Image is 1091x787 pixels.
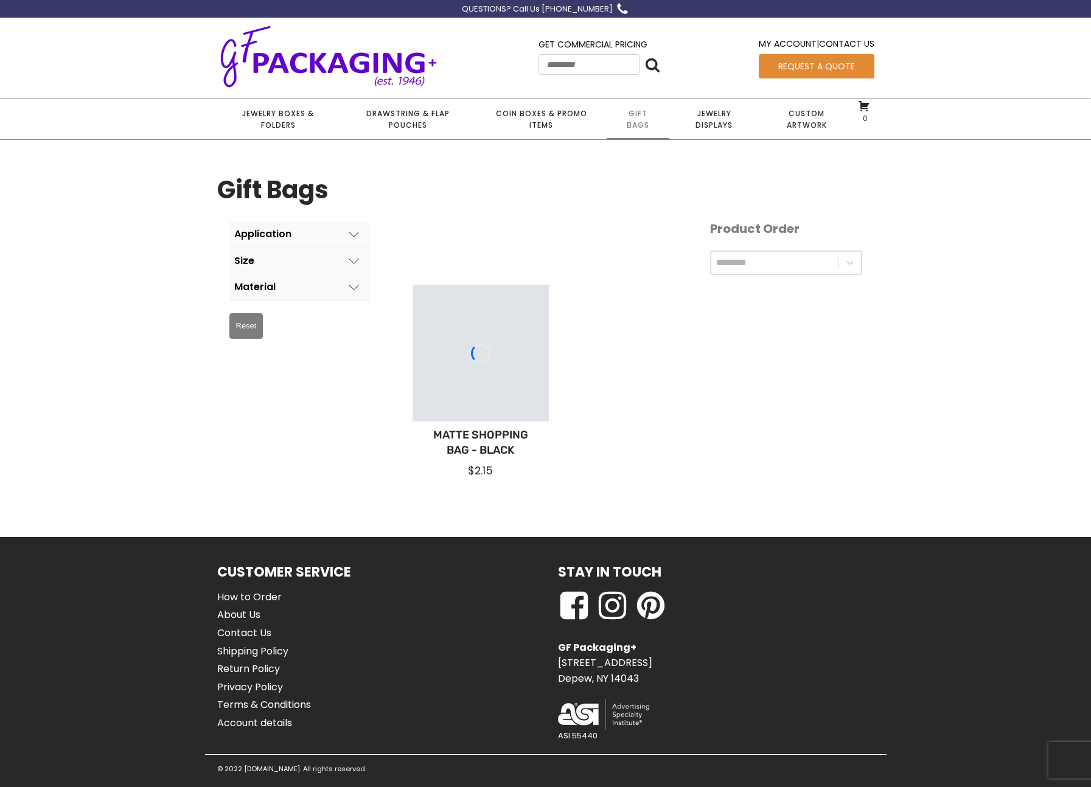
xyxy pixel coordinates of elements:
img: ASI Logo [558,699,649,730]
a: Jewelry Boxes & Folders [217,99,340,139]
button: Application [229,221,369,248]
a: Shipping Policy [217,643,311,659]
a: 0 [858,100,870,123]
a: Return Policy [217,661,311,677]
div: Application [234,229,291,240]
div: | [759,37,874,54]
a: Coin Boxes & Promo Items [476,99,606,139]
div: Material [234,282,276,293]
a: Jewelry Displays [669,99,759,139]
a: Matte Shopping Bag - Black [422,428,540,458]
div: QUESTIONS? Call Us [PHONE_NUMBER] [462,3,613,16]
div: Size [234,255,254,266]
button: Material [229,274,369,300]
p: ASI 55440 [558,730,598,743]
a: Drawstring & Flap Pouches [340,99,476,139]
img: GF Packaging + - Established 1946 [217,23,440,89]
h1: Stay in Touch [558,561,661,583]
a: Contact Us [217,625,311,641]
strong: GF Packaging+ [558,640,636,654]
a: Contact Us [819,38,874,50]
h1: Customer Service [217,561,351,583]
p: [STREET_ADDRESS] Depew, NY 14043 [558,640,652,687]
h1: Gift Bags [217,170,329,209]
div: $2.15 [422,463,540,478]
a: Privacy Policy [217,679,311,695]
a: Account details [217,715,311,731]
span: 0 [860,113,868,123]
p: © 2022 [DOMAIN_NAME]. All rights reserved. [217,764,366,775]
a: My Account [759,38,817,50]
a: Terms & Conditions [217,697,311,713]
a: About Us [217,607,311,623]
a: Request a Quote [759,54,874,78]
a: How to Order [217,589,311,605]
a: Get Commercial Pricing [539,38,647,50]
button: Size [229,248,369,274]
a: Gift Bags [607,99,669,139]
a: Custom Artwork [759,99,854,139]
